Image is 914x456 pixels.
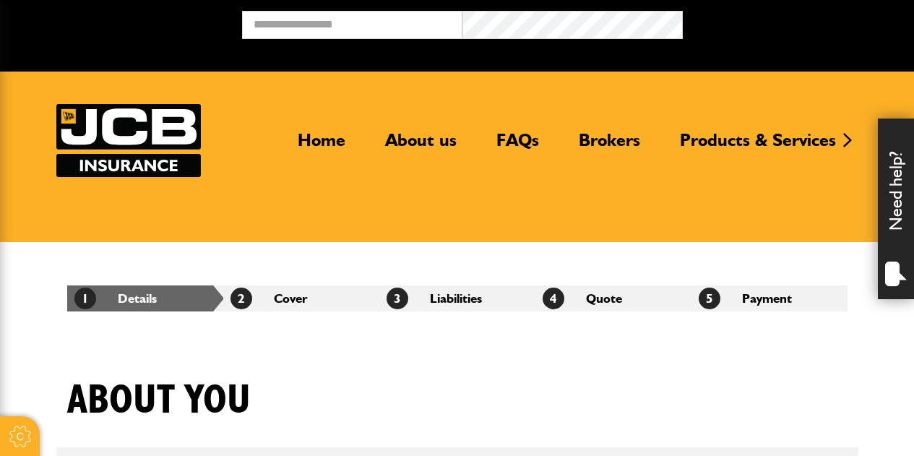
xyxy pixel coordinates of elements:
span: 3 [387,288,408,309]
a: About us [374,129,467,163]
li: Details [67,285,223,311]
a: FAQs [486,129,550,163]
span: 2 [230,288,252,309]
a: Products & Services [669,129,847,163]
a: Home [287,129,356,163]
div: Need help? [878,119,914,299]
img: JCB Insurance Services logo [56,104,201,177]
button: Broker Login [683,11,903,33]
span: 5 [699,288,720,309]
span: 4 [543,288,564,309]
li: Payment [691,285,848,311]
span: 1 [74,288,96,309]
li: Cover [223,285,379,311]
li: Liabilities [379,285,535,311]
h1: About you [67,377,251,425]
a: JCB Insurance Services [56,104,201,177]
a: Brokers [568,129,651,163]
li: Quote [535,285,691,311]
